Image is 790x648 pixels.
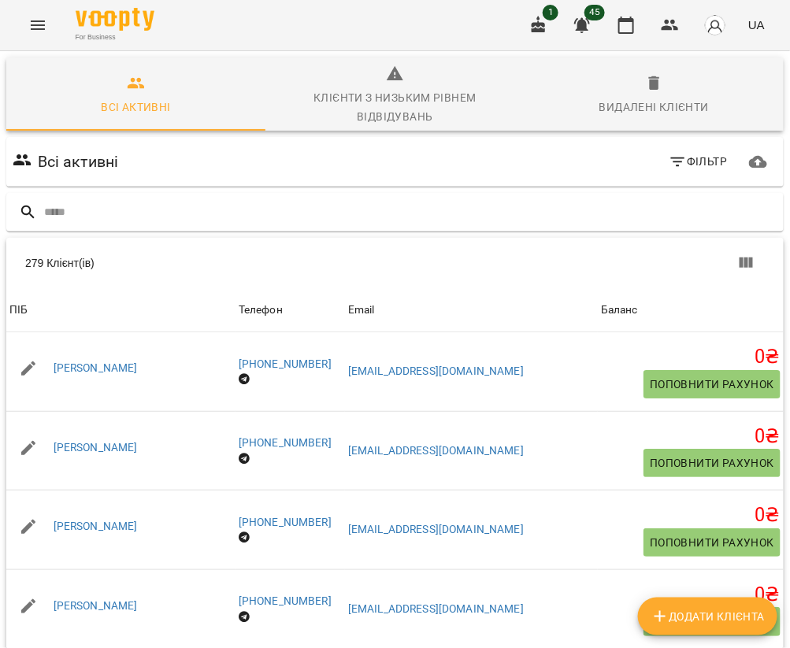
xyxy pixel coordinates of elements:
[239,436,332,449] a: [PHONE_NUMBER]
[601,301,638,320] div: Баланс
[76,32,154,43] span: For Business
[742,10,771,39] button: UA
[601,301,638,320] div: Sort
[38,150,119,174] h6: Всі активні
[25,255,411,271] div: 279 Клієнт(ів)
[599,98,709,117] div: Видалені клієнти
[239,301,283,320] div: Sort
[662,147,734,176] button: Фільтр
[348,365,524,377] a: [EMAIL_ADDRESS][DOMAIN_NAME]
[54,520,138,532] a: [PERSON_NAME]
[9,301,28,320] div: ПІБ
[9,301,28,320] div: Sort
[348,301,375,320] div: Sort
[19,6,57,44] button: Menu
[601,345,781,369] h5: 0 ₴
[348,301,375,320] div: Email
[638,598,777,635] button: Додати клієнта
[6,238,784,288] div: Table Toolbar
[101,98,170,117] div: Всі активні
[584,5,605,20] span: 45
[54,441,138,454] a: [PERSON_NAME]
[543,5,558,20] span: 1
[601,424,781,449] h5: 0 ₴
[669,152,728,171] span: Фільтр
[651,607,765,626] span: Додати клієнта
[704,14,726,36] img: avatar_s.png
[650,533,774,552] span: Поповнити рахунок
[727,244,765,282] button: Вигляд колонок
[239,357,332,370] a: [PHONE_NUMBER]
[643,370,781,398] button: Поповнити рахунок
[348,301,595,320] span: Email
[748,17,765,33] span: UA
[601,301,781,320] span: Баланс
[643,528,781,557] button: Поповнити рахунок
[239,301,342,320] span: Телефон
[348,523,524,535] a: [EMAIL_ADDRESS][DOMAIN_NAME]
[650,375,774,394] span: Поповнити рахунок
[275,88,515,126] div: Клієнти з низьким рівнем відвідувань
[348,602,524,615] a: [EMAIL_ADDRESS][DOMAIN_NAME]
[650,454,774,472] span: Поповнити рахунок
[348,444,524,457] a: [EMAIL_ADDRESS][DOMAIN_NAME]
[54,599,138,612] a: [PERSON_NAME]
[239,516,332,528] a: [PHONE_NUMBER]
[76,8,154,31] img: Voopty Logo
[239,594,332,607] a: [PHONE_NUMBER]
[54,361,138,374] a: [PERSON_NAME]
[239,301,283,320] div: Телефон
[601,503,781,528] h5: 0 ₴
[601,583,781,607] h5: 0 ₴
[9,301,232,320] span: ПІБ
[643,449,781,477] button: Поповнити рахунок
